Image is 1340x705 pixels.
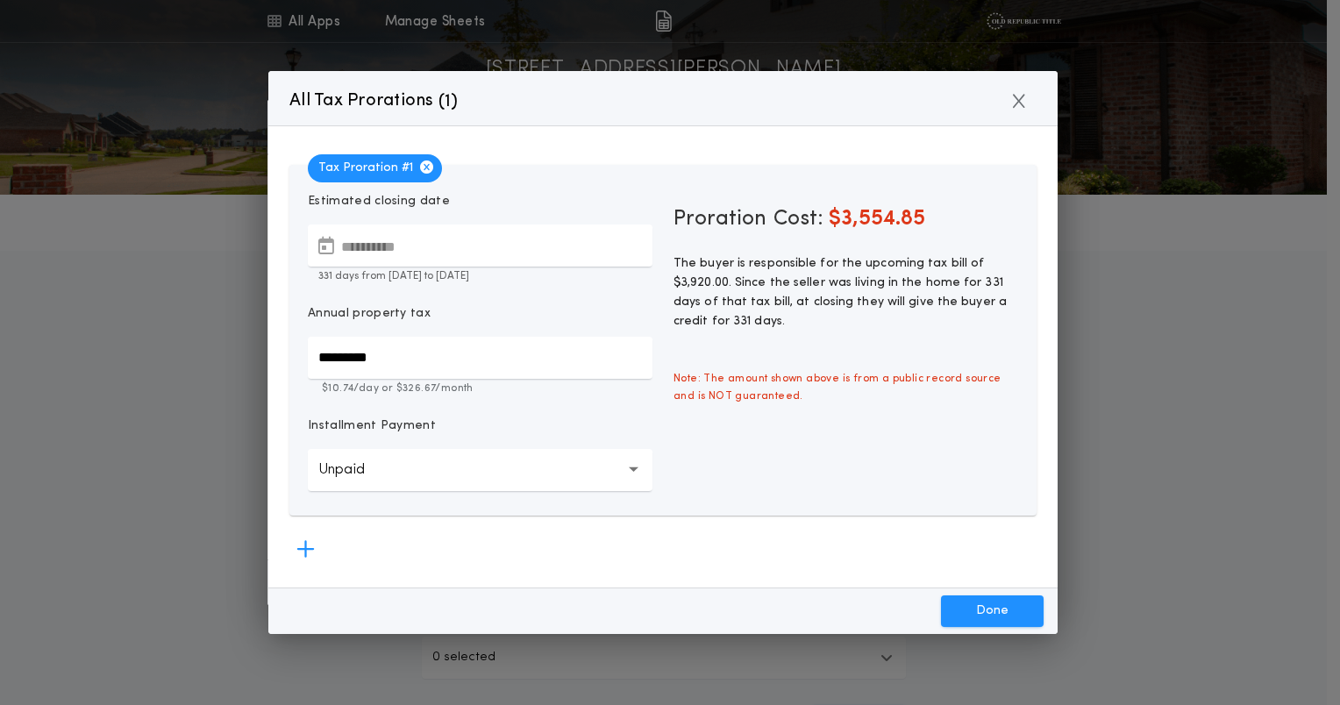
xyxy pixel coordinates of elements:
[773,209,823,230] span: Cost:
[308,381,652,396] p: $10.74 /day or $326.67 /month
[308,154,442,182] span: Tax Proration # 1
[308,193,652,210] p: Estimated closing date
[674,205,766,233] span: Proration
[318,459,393,481] p: Unpaid
[308,449,652,491] button: Unpaid
[663,360,1029,416] span: Note: The amount shown above is from a public record source and is NOT guaranteed.
[308,268,652,284] p: 331 days from [DATE] to [DATE]
[308,337,652,379] input: Annual property tax
[941,595,1044,627] button: Done
[674,257,1007,328] span: The buyer is responsible for the upcoming tax bill of $3,920.00. Since the seller was living in t...
[829,209,925,230] span: $3,554.85
[308,417,436,435] p: Installment Payment
[445,93,451,110] span: 1
[289,87,459,115] p: All Tax Prorations ( )
[308,305,431,323] p: Annual property tax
